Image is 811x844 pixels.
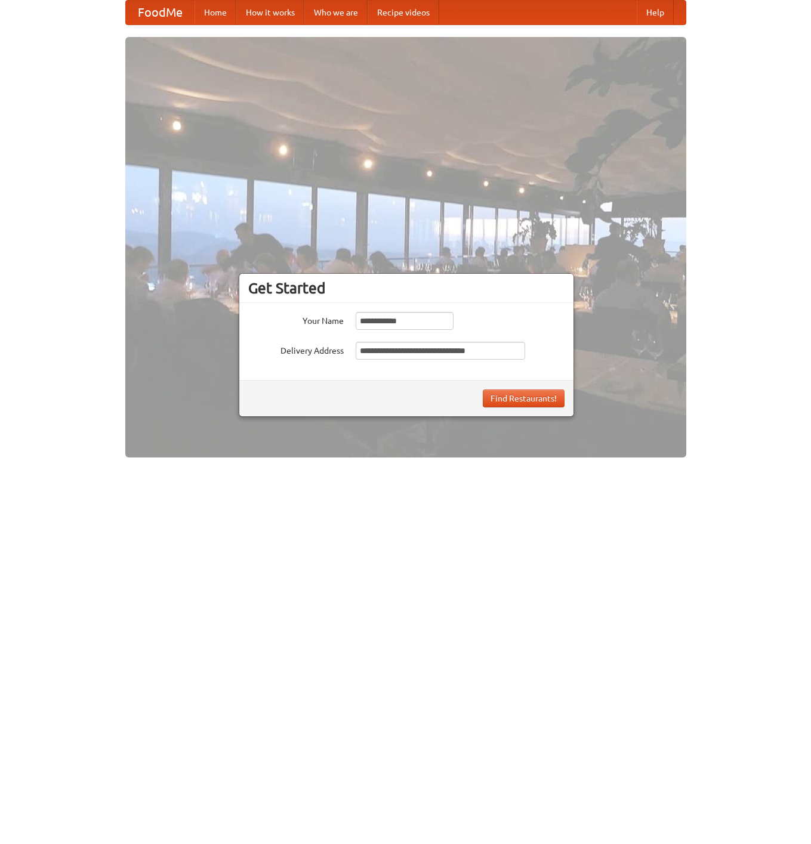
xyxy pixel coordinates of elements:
a: How it works [236,1,304,24]
label: Delivery Address [248,342,344,357]
a: Who we are [304,1,368,24]
button: Find Restaurants! [483,389,565,407]
a: FoodMe [126,1,195,24]
a: Help [637,1,674,24]
a: Recipe videos [368,1,439,24]
h3: Get Started [248,279,565,297]
label: Your Name [248,312,344,327]
a: Home [195,1,236,24]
